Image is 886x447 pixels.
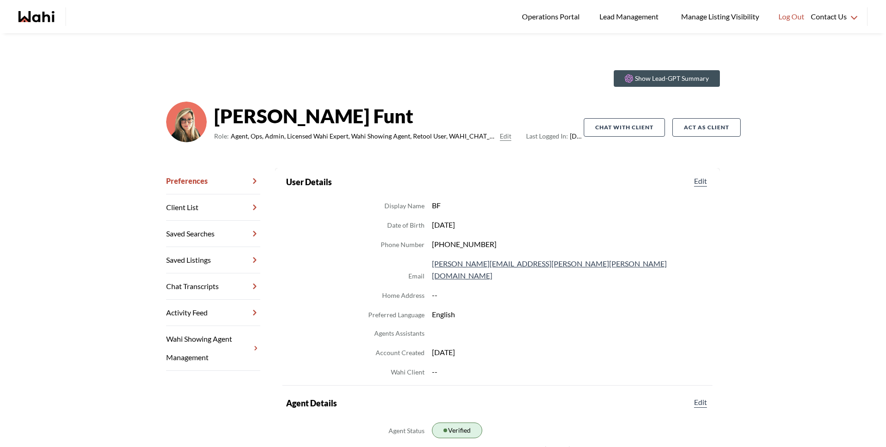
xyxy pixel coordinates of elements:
[635,74,709,83] p: Show Lead-GPT Summary
[692,175,709,187] button: Edit
[432,219,709,231] dd: [DATE]
[448,425,471,436] span: Verified
[672,118,741,137] button: Act as Client
[432,308,709,320] dd: English
[692,397,709,408] button: Edit
[18,11,54,22] a: Wahi homepage
[500,131,511,142] button: Edit
[614,70,720,87] button: Show Lead-GPT Summary
[432,366,709,378] dd: --
[384,200,425,211] dt: Display Name
[778,11,804,23] span: Log Out
[286,175,332,188] h2: User Details
[432,289,709,301] dd: --
[368,309,425,320] dt: Preferred Language
[166,300,260,326] a: Activity Feed
[432,258,709,282] dd: [PERSON_NAME][EMAIL_ADDRESS][PERSON_NAME][PERSON_NAME][DOMAIN_NAME]
[214,102,584,130] strong: [PERSON_NAME] Funt
[526,131,584,142] span: [DATE]
[166,247,260,273] a: Saved Listings
[166,168,260,194] a: Preferences
[432,238,709,250] dd: [PHONE_NUMBER]
[166,221,260,247] a: Saved Searches
[376,347,425,358] dt: Account Created
[231,131,496,142] span: Agent, Ops, Admin, Licensed Wahi Expert, Wahi Showing Agent, Retool User, WAHI_CHAT_MODERATOR
[166,326,260,371] a: Wahi Showing Agent Management
[391,367,425,378] dt: Wahi Client
[374,328,425,339] dt: Agents Assistants
[408,271,425,282] dt: Email
[389,425,425,436] dt: Agent Status
[387,220,425,231] dt: Date of Birth
[678,11,762,23] span: Manage Listing Visibility
[432,199,709,211] dd: BF
[584,118,665,137] button: Chat with client
[166,102,207,142] img: ef0591e0ebeb142b.png
[382,290,425,301] dt: Home Address
[214,131,229,142] span: Role:
[599,11,662,23] span: Lead Management
[286,397,337,410] h2: Agent Details
[526,132,568,140] span: Last Logged In:
[432,346,709,358] dd: [DATE]
[381,239,425,250] dt: Phone Number
[166,273,260,300] a: Chat Transcripts
[166,194,260,221] a: Client List
[522,11,583,23] span: Operations Portal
